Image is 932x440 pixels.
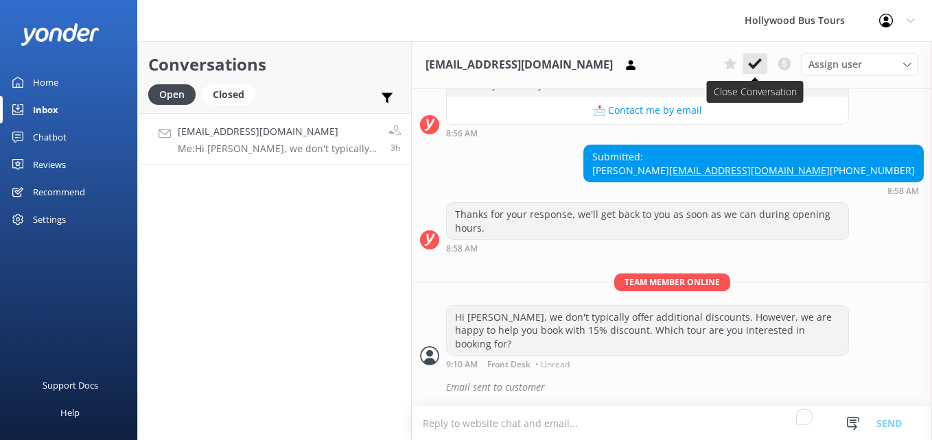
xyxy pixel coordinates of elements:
div: Sep 18 2025 08:56am (UTC -07:00) America/Tijuana [446,128,849,138]
div: 2025-09-18T16:13:21.474 [420,376,924,399]
div: Submitted: [PERSON_NAME] [PHONE_NUMBER] [584,145,923,182]
strong: 8:56 AM [446,130,478,138]
div: Sep 18 2025 08:58am (UTC -07:00) America/Tijuana [446,243,849,253]
a: [EMAIL_ADDRESS][DOMAIN_NAME] [669,164,830,177]
div: Open [148,84,196,105]
span: Front Desk [487,360,531,369]
div: Closed [202,84,255,105]
div: Recommend [33,178,85,206]
div: Assign User [802,53,918,75]
a: Closed [202,86,261,101]
h4: [EMAIL_ADDRESS][DOMAIN_NAME] [178,124,378,139]
div: Help [60,399,80,426]
span: Sep 18 2025 09:10am (UTC -07:00) America/Tijuana [391,142,401,154]
div: Settings [33,206,66,233]
div: Hi [PERSON_NAME], we don't typically offer additional discounts. However, we are happy to help yo... [447,306,848,356]
p: Me: Hi [PERSON_NAME], we don't typically offer additional discounts. However, we are happy to hel... [178,143,378,155]
div: Sep 18 2025 09:10am (UTC -07:00) America/Tijuana [446,359,849,369]
div: Reviews [33,151,66,178]
a: [EMAIL_ADDRESS][DOMAIN_NAME]Me:Hi [PERSON_NAME], we don't typically offer additional discounts. H... [138,113,411,164]
span: Assign user [808,57,862,72]
div: Email sent to customer [446,376,924,399]
div: Chatbot [33,123,67,151]
div: Thanks for your response, we'll get back to you as soon as we can during opening hours. [447,203,848,239]
strong: 9:10 AM [446,360,478,369]
strong: 8:58 AM [446,245,478,253]
span: Team member online [614,273,730,291]
textarea: To enrich screen reader interactions, please activate Accessibility in Grammarly extension settings [412,406,932,440]
img: yonder-white-logo.png [21,23,100,46]
div: Inbox [33,96,58,123]
div: Sep 18 2025 08:58am (UTC -07:00) America/Tijuana [583,186,924,195]
h3: [EMAIL_ADDRESS][DOMAIN_NAME] [426,56,613,74]
div: Home [33,69,58,96]
h2: Conversations [148,51,401,77]
button: 📩 Contact me by email [447,97,848,124]
span: • Unread [535,360,570,369]
div: Support Docs [43,371,98,399]
strong: 8:58 AM [887,187,919,195]
a: Open [148,86,202,101]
